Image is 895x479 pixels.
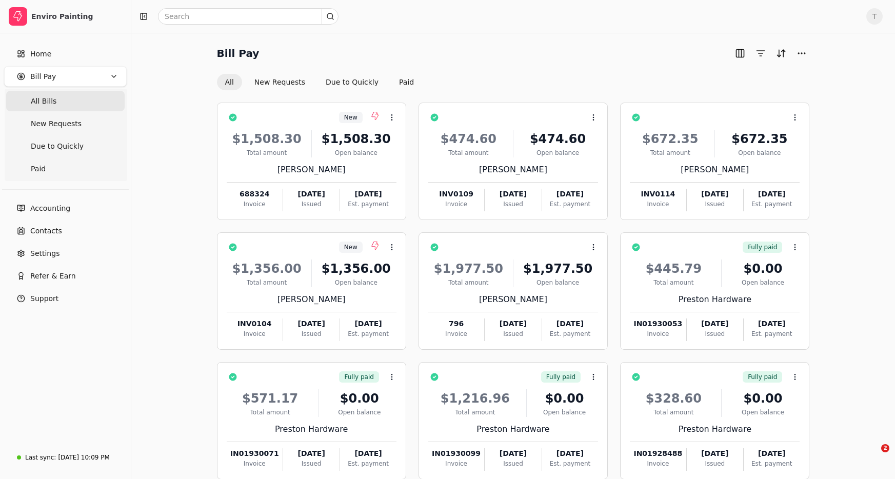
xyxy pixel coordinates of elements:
div: $474.60 [428,130,509,148]
div: Open balance [518,278,598,287]
div: Total amount [428,408,522,417]
div: Total amount [630,148,710,157]
div: [DATE] [744,318,800,329]
div: [PERSON_NAME] [227,164,396,176]
span: Contacts [30,226,62,236]
div: [DATE] [485,318,541,329]
div: Open balance [531,408,598,417]
div: $0.00 [726,389,800,408]
div: [DATE] [340,189,396,199]
div: Total amount [630,278,717,287]
iframe: Intercom live chat [860,444,885,469]
button: Refer & Earn [4,266,127,286]
a: Settings [4,243,127,264]
a: Due to Quickly [6,136,125,156]
div: Preston Hardware [227,423,396,435]
div: Issued [283,199,340,209]
a: Contacts [4,221,127,241]
div: Open balance [518,148,598,157]
a: Accounting [4,198,127,218]
div: Invoice [227,199,283,209]
a: Paid [6,158,125,179]
button: Paid [391,74,422,90]
div: Invoice [630,329,686,338]
div: [DATE] [283,318,340,329]
div: Open balance [719,148,800,157]
span: Fully paid [546,372,575,382]
div: $0.00 [531,389,598,408]
div: Est. payment [340,199,396,209]
div: 688324 [227,189,283,199]
div: $672.35 [719,130,800,148]
div: [DATE] [340,448,396,459]
div: [DATE] [542,448,598,459]
button: More [793,45,810,62]
div: Preston Hardware [630,293,800,306]
div: $1,508.30 [227,130,307,148]
span: Fully paid [748,372,777,382]
div: [DATE] [283,189,340,199]
div: INV0104 [227,318,283,329]
button: Bill Pay [4,66,127,87]
span: Accounting [30,203,70,214]
div: IN01928488 [630,448,686,459]
div: Total amount [227,148,307,157]
div: $571.17 [227,389,314,408]
button: Support [4,288,127,309]
div: Issued [687,199,743,209]
div: Est. payment [340,329,396,338]
div: Issued [283,329,340,338]
div: $1,216.96 [428,389,522,408]
div: Invoice [630,199,686,209]
span: New [344,243,357,252]
div: Open balance [316,148,396,157]
span: Bill Pay [30,71,56,82]
div: Open balance [316,278,396,287]
div: IN01930099 [428,448,484,459]
a: Last sync:[DATE] 10:09 PM [4,448,127,467]
div: $1,356.00 [227,260,307,278]
div: [DATE] [687,448,743,459]
div: Total amount [227,278,307,287]
div: [DATE] [687,189,743,199]
div: Est. payment [542,199,598,209]
div: $328.60 [630,389,717,408]
div: $0.00 [323,389,396,408]
span: Support [30,293,58,304]
button: Sort [773,45,789,62]
div: Invoice [227,329,283,338]
div: Open balance [323,408,396,417]
div: Issued [485,329,541,338]
div: Open balance [726,278,800,287]
input: Search [158,8,339,25]
span: All Bills [31,96,56,107]
span: Settings [30,248,59,259]
div: $1,508.30 [316,130,396,148]
div: Enviro Painting [31,11,122,22]
div: Total amount [227,408,314,417]
div: $1,356.00 [316,260,396,278]
div: Invoice filter options [217,74,423,90]
div: [DATE] [687,318,743,329]
div: Open balance [726,408,800,417]
div: IN01930053 [630,318,686,329]
div: [DATE] [542,189,598,199]
div: [PERSON_NAME] [630,164,800,176]
div: Est. payment [340,459,396,468]
div: [PERSON_NAME] [227,293,396,306]
div: Issued [687,329,743,338]
div: Invoice [227,459,283,468]
a: Home [4,44,127,64]
div: $1,977.50 [428,260,509,278]
div: Invoice [428,199,484,209]
span: Home [30,49,51,59]
span: New [344,113,357,122]
span: Due to Quickly [31,141,84,152]
div: Issued [283,459,340,468]
h2: Bill Pay [217,45,260,62]
span: Fully paid [748,243,777,252]
div: Preston Hardware [630,423,800,435]
div: [DATE] 10:09 PM [58,453,109,462]
button: Due to Quickly [317,74,387,90]
div: Last sync: [25,453,56,462]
